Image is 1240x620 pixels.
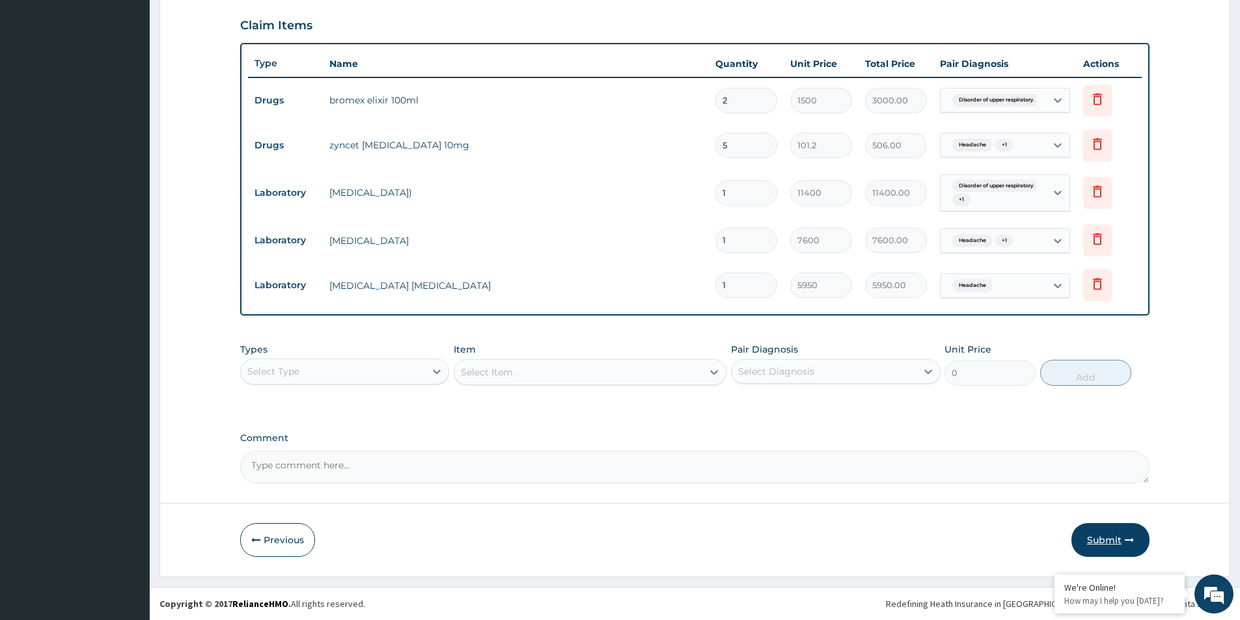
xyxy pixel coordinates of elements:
[214,7,245,38] div: Minimize live chat window
[952,193,971,206] span: + 1
[1064,595,1175,606] p: How may I help you today?
[859,51,933,77] th: Total Price
[731,343,798,356] label: Pair Diagnosis
[7,355,248,401] textarea: Type your message and hit 'Enter'
[738,365,814,378] div: Select Diagnosis
[76,164,180,295] span: We're online!
[248,51,323,75] th: Type
[1064,582,1175,593] div: We're Online!
[240,433,1150,444] label: Comment
[323,273,709,299] td: [MEDICAL_DATA] [MEDICAL_DATA]
[1071,523,1150,557] button: Submit
[454,343,476,356] label: Item
[248,133,323,157] td: Drugs
[248,88,323,113] td: Drugs
[159,598,291,610] strong: Copyright © 2017 .
[248,181,323,205] td: Laboratory
[150,587,1240,620] footer: All rights reserved.
[952,279,993,292] span: Headache
[323,132,709,158] td: zyncet [MEDICAL_DATA] 10mg
[323,228,709,254] td: [MEDICAL_DATA]
[886,597,1230,610] div: Redefining Heath Insurance in [GEOGRAPHIC_DATA] using Telemedicine and Data Science!
[995,234,1013,247] span: + 1
[240,19,312,33] h3: Claim Items
[24,65,53,98] img: d_794563401_company_1708531726252_794563401
[1040,360,1131,386] button: Add
[240,344,268,355] label: Types
[933,51,1077,77] th: Pair Diagnosis
[323,87,709,113] td: bromex elixir 100ml
[995,139,1013,152] span: + 1
[248,273,323,297] td: Laboratory
[1077,51,1142,77] th: Actions
[232,598,288,610] a: RelianceHMO
[944,343,991,356] label: Unit Price
[709,51,784,77] th: Quantity
[952,94,1045,107] span: Disorder of upper respiratory ...
[248,228,323,252] td: Laboratory
[784,51,859,77] th: Unit Price
[952,180,1045,193] span: Disorder of upper respiratory ...
[247,365,299,378] div: Select Type
[952,234,993,247] span: Headache
[323,51,709,77] th: Name
[952,139,993,152] span: Headache
[240,523,315,557] button: Previous
[323,180,709,206] td: [MEDICAL_DATA])
[68,73,219,90] div: Chat with us now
